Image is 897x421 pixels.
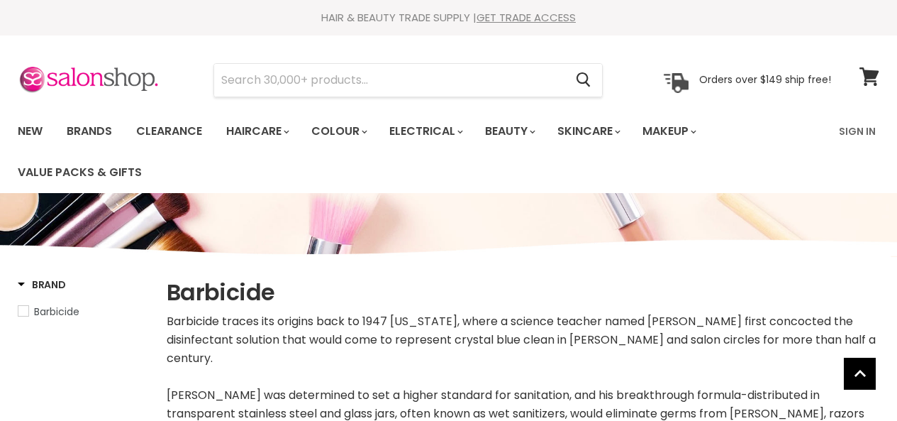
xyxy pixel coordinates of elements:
[477,10,576,25] a: GET TRADE ACCESS
[632,116,705,146] a: Makeup
[301,116,376,146] a: Colour
[7,158,152,187] a: Value Packs & Gifts
[379,116,472,146] a: Electrical
[547,116,629,146] a: Skincare
[699,73,831,86] p: Orders over $149 ship free!
[34,305,79,319] span: Barbicide
[56,116,123,146] a: Brands
[214,64,564,97] input: Search
[474,116,544,146] a: Beauty
[216,116,298,146] a: Haircare
[126,116,213,146] a: Clearance
[564,64,602,97] button: Search
[7,111,830,193] ul: Main menu
[213,63,603,97] form: Product
[18,304,149,319] a: Barbicide
[167,278,879,307] h1: Barbicide
[18,278,66,292] h3: Brand
[830,116,884,146] a: Sign In
[7,116,53,146] a: New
